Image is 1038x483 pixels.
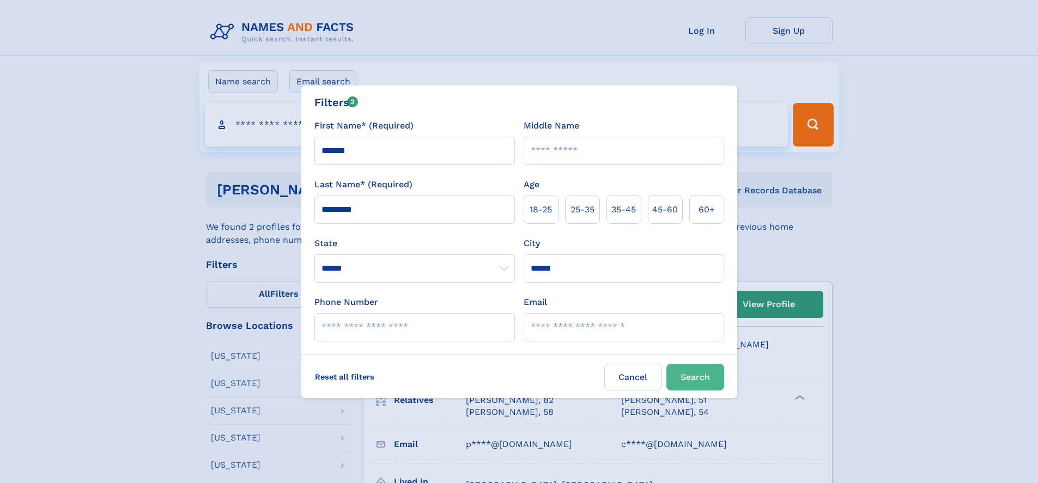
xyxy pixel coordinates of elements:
[314,94,359,111] div: Filters
[524,178,539,191] label: Age
[652,203,678,216] span: 45‑60
[611,203,636,216] span: 35‑45
[524,237,540,250] label: City
[314,178,412,191] label: Last Name* (Required)
[530,203,552,216] span: 18‑25
[314,119,414,132] label: First Name* (Required)
[570,203,594,216] span: 25‑35
[524,296,547,309] label: Email
[524,119,579,132] label: Middle Name
[699,203,715,216] span: 60+
[314,237,515,250] label: State
[666,364,724,390] button: Search
[314,296,378,309] label: Phone Number
[308,364,381,390] label: Reset all filters
[604,364,662,390] label: Cancel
